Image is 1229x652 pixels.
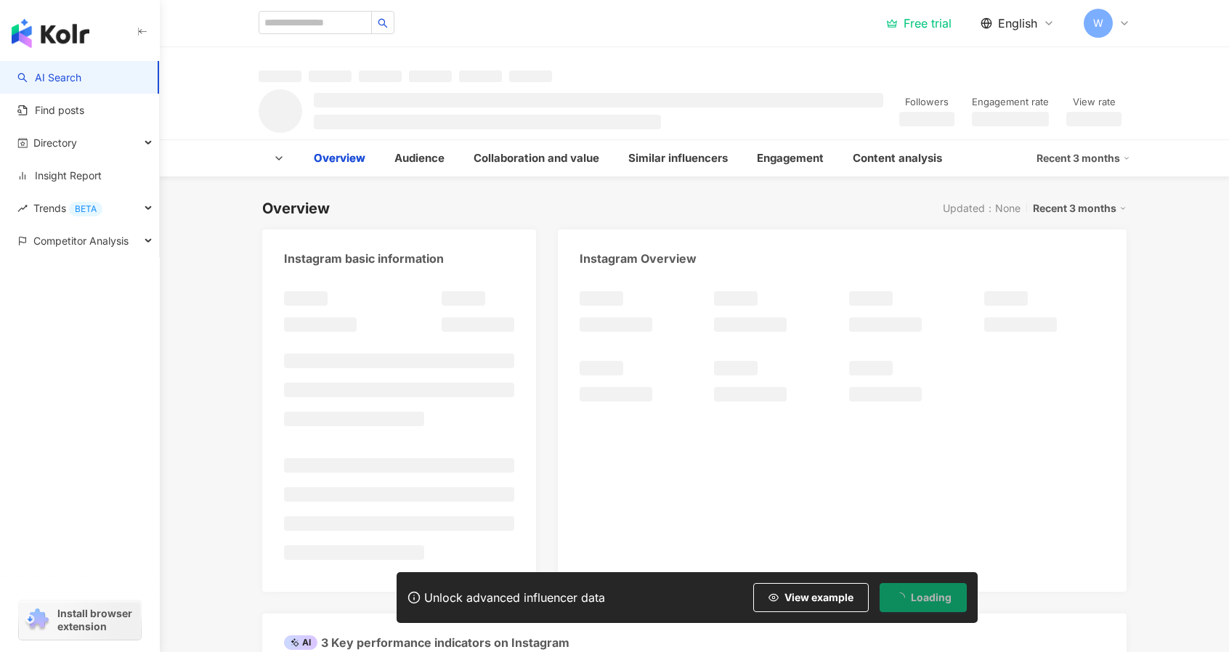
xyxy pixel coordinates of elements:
[69,202,102,216] div: BETA
[57,607,137,633] span: Install browser extension
[943,203,1021,214] div: Updated：None
[424,590,605,605] div: Unlock advanced influencer data
[886,16,952,30] a: Free trial
[23,608,51,632] img: chrome extension
[378,18,388,28] span: search
[1066,95,1121,110] div: View rate
[899,95,954,110] div: Followers
[394,150,445,167] div: Audience
[17,168,102,183] a: Insight Report
[17,203,28,213] span: rise
[911,592,952,603] span: Loading
[284,635,569,651] div: 3 Key performance indicators on Instagram
[1037,147,1130,170] div: Recent 3 months
[784,592,853,603] span: View example
[998,15,1037,31] span: English
[17,103,84,118] a: Find posts
[972,95,1049,110] div: Engagement rate
[33,126,77,159] span: Directory
[33,192,102,224] span: Trends
[12,19,89,48] img: logo
[628,150,728,167] div: Similar influencers
[880,583,967,612] button: Loading
[17,70,81,85] a: searchAI Search
[284,250,444,266] div: Instagram basic information
[19,600,141,640] a: chrome extensionInstall browser extension
[314,150,365,167] div: Overview
[474,150,599,167] div: Collaboration and value
[757,150,824,167] div: Engagement
[33,224,129,257] span: Competitor Analysis
[893,590,906,604] span: loading
[284,635,317,650] div: AI
[853,150,942,167] div: Content analysis
[580,250,697,266] div: Instagram Overview
[262,198,330,219] div: Overview
[1093,15,1103,31] span: W
[753,583,869,612] button: View example
[1033,199,1127,218] div: Recent 3 months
